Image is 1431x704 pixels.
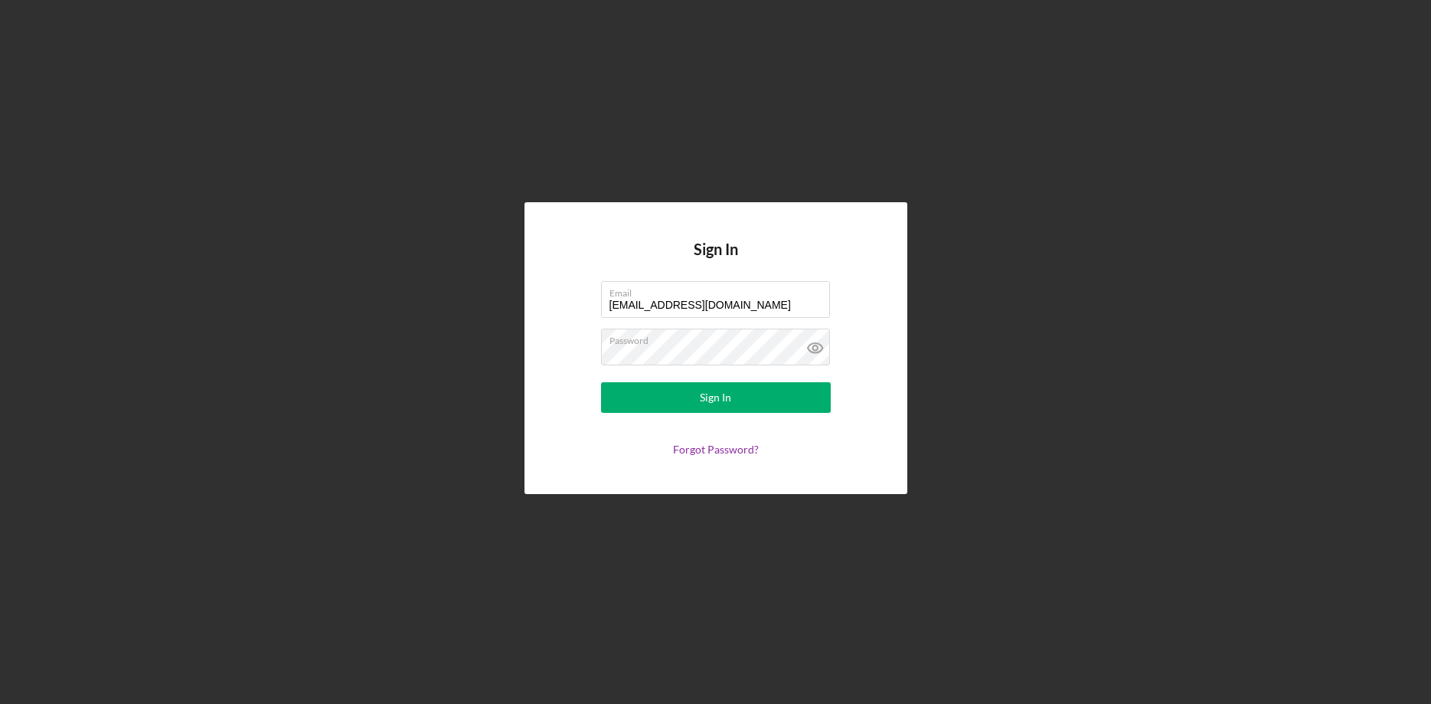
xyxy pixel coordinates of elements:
a: Forgot Password? [673,443,759,456]
h4: Sign In [694,241,738,281]
label: Password [609,329,830,346]
button: Sign In [601,382,831,413]
div: Sign In [700,382,731,413]
label: Email [609,282,830,299]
